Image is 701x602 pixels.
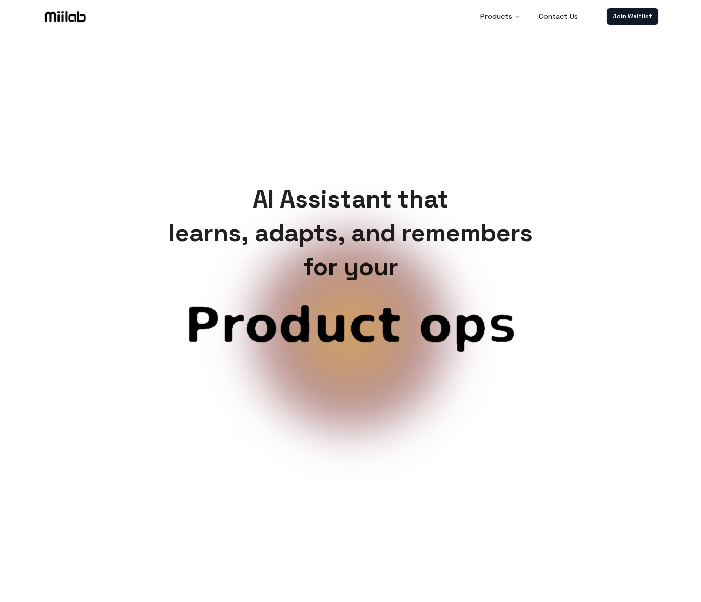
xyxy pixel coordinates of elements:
[531,6,586,27] a: Contact Us
[43,9,88,24] img: Logo
[472,6,529,27] button: Products
[472,6,586,27] nav: Main
[607,8,658,25] a: Join Waitlist
[161,182,541,284] h1: AI Assistant that learns, adapts, and remembers for your
[120,300,581,399] span: Customer service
